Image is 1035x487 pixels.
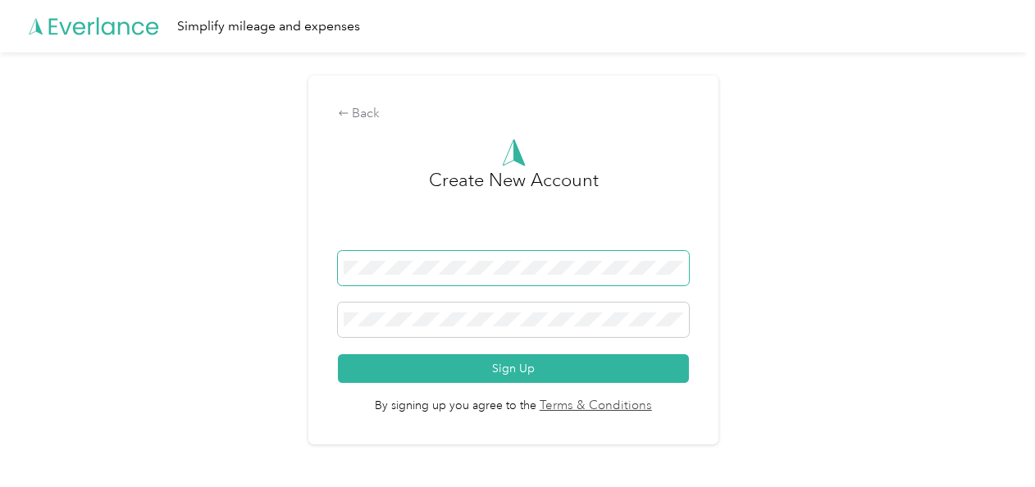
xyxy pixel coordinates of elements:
[338,354,690,383] button: Sign Up
[177,16,360,37] div: Simplify mileage and expenses
[536,397,652,416] a: Terms & Conditions
[429,166,599,251] h3: Create New Account
[338,104,690,124] div: Back
[338,383,690,416] span: By signing up you agree to the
